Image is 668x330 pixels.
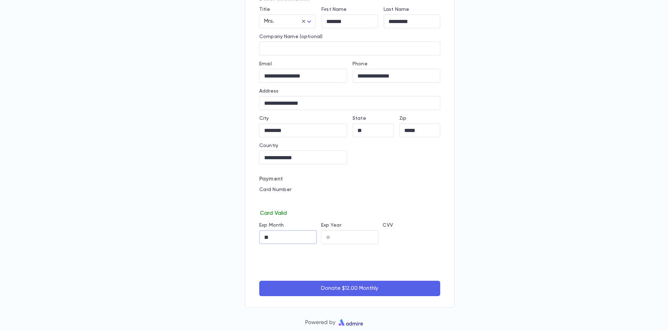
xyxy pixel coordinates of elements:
iframe: card [259,195,440,208]
p: Payment [259,176,440,183]
label: City [259,116,269,121]
label: Exp Month [259,222,284,228]
label: State [353,116,366,121]
label: Company Name (optional) [259,34,322,39]
label: Email [259,61,272,67]
button: Donate $12.00 Monthly [259,281,440,296]
span: Mrs. [264,19,275,24]
label: Country [259,143,278,148]
p: Card Valid [259,208,440,217]
label: Zip [399,116,406,121]
label: Last Name [384,7,409,12]
label: Address [259,88,278,94]
label: Phone [353,61,368,67]
iframe: cvv [383,230,440,244]
p: CVV [383,222,440,228]
div: Mrs. [259,15,316,28]
label: Title [259,7,270,12]
p: Card Number [259,187,440,192]
label: First Name [321,7,347,12]
label: Exp Year [321,222,341,228]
